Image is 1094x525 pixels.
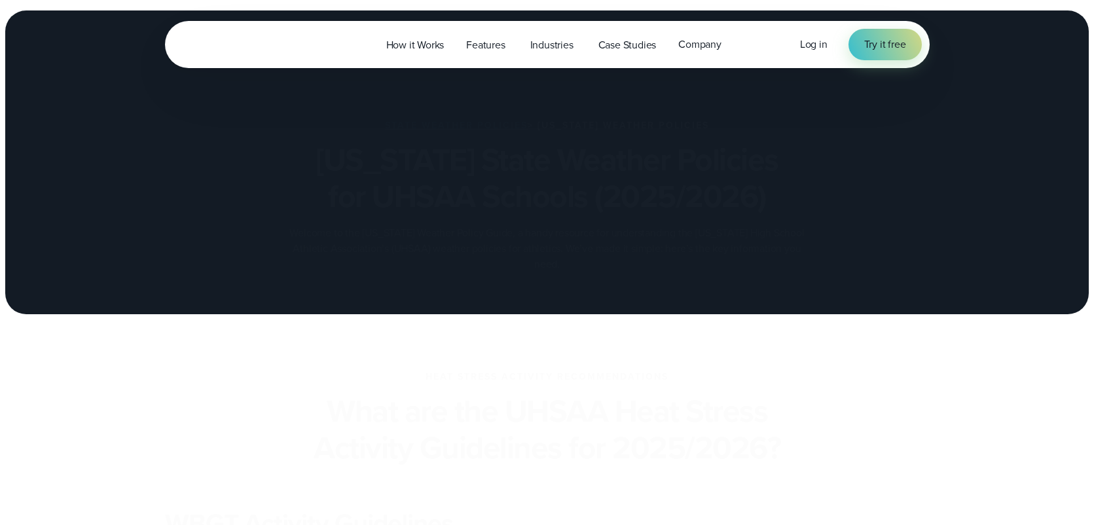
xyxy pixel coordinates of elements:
[864,37,906,52] span: Try it free
[678,37,721,52] span: Company
[386,37,445,53] span: How it Works
[587,31,668,58] a: Case Studies
[466,37,505,53] span: Features
[530,37,574,53] span: Industries
[598,37,657,53] span: Case Studies
[848,29,922,60] a: Try it free
[375,31,456,58] a: How it Works
[800,37,828,52] a: Log in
